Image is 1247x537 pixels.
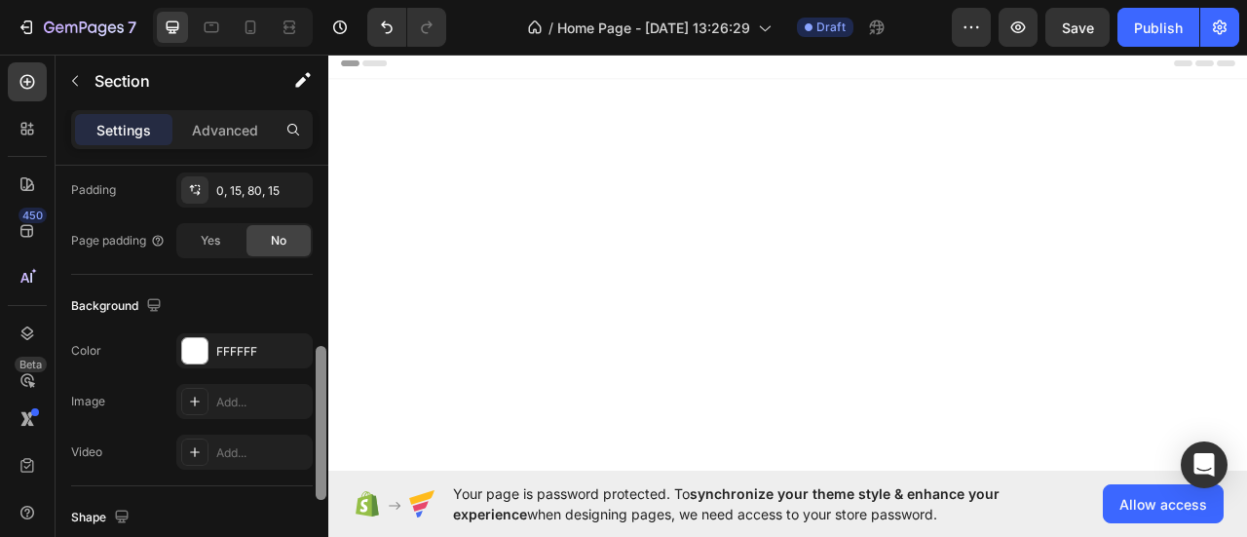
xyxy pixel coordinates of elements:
div: 450 [19,208,47,223]
div: Shape [71,505,133,531]
button: Publish [1117,8,1199,47]
span: Yes [201,232,220,249]
span: synchronize your theme style & enhance your experience [453,485,1000,522]
div: FFFFFF [216,343,308,361]
iframe: Design area [328,48,1247,479]
div: Publish [1134,18,1183,38]
p: Section [94,69,254,93]
span: No [271,232,286,249]
div: Open Intercom Messenger [1181,441,1228,488]
span: / [548,18,553,38]
span: Your page is password protected. To when designing pages, we need access to your store password. [453,483,1076,524]
p: Settings [96,120,151,140]
div: Color [71,342,101,360]
button: 7 [8,8,145,47]
div: Video [71,443,102,461]
div: Image [71,393,105,410]
span: Home Page - [DATE] 13:26:29 [557,18,750,38]
div: Add... [216,444,308,462]
div: Background [71,293,166,320]
div: Padding [71,181,116,199]
span: Save [1062,19,1094,36]
div: 0, 15, 80, 15 [216,182,308,200]
div: Page padding [71,232,166,249]
div: Beta [15,357,47,372]
p: 7 [128,16,136,39]
div: Undo/Redo [367,8,446,47]
button: Allow access [1103,484,1224,523]
span: Draft [816,19,846,36]
button: Save [1045,8,1110,47]
div: Add... [216,394,308,411]
p: Advanced [192,120,258,140]
span: Allow access [1119,494,1207,515]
